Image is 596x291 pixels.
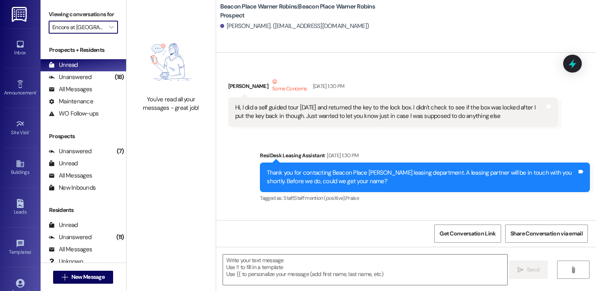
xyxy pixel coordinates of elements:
div: Thank you for contacting Beacon Place [PERSON_NAME] leasing department. A leasing partner will be... [267,169,577,186]
div: (11) [114,231,126,244]
div: Residents [41,206,126,214]
div: Unanswered [49,233,92,242]
div: Tagged as: [260,192,590,204]
span: Staff , [283,195,294,201]
button: Share Conversation via email [505,225,588,243]
a: Inbox [4,37,36,59]
button: New Message [53,271,113,284]
button: Get Conversation Link [434,225,501,243]
div: (7) [115,145,126,158]
i:  [62,274,68,280]
img: ResiDesk Logo [12,7,28,22]
span: • [36,89,37,94]
b: Beacon Place Warner Robins: Beacon Place Warner Robins Prospect [220,2,382,20]
div: (18) [113,71,126,83]
div: ResiDesk Leasing Assistant [260,151,590,163]
span: New Message [71,273,105,281]
div: Unread [49,159,78,168]
i:  [570,267,576,273]
div: Unread [49,61,78,69]
span: • [31,248,32,254]
div: Some Concerns [270,77,309,94]
div: You've read all your messages - great job! [135,95,207,113]
span: • [29,128,30,134]
a: Templates • [4,237,36,259]
div: [DATE] 1:30 PM [311,82,345,90]
span: Send [527,265,539,274]
input: All communities [52,21,105,34]
a: Buildings [4,157,36,179]
div: [DATE] 1:30 PM [325,151,358,160]
div: Maintenance [49,97,93,106]
span: Share Conversation via email [510,229,583,238]
img: empty-state [135,33,207,91]
div: All Messages [49,85,92,94]
a: Site Visit • [4,117,36,139]
div: Unread [49,221,78,229]
div: Hi, I did a self guided tour [DATE] and returned the key to the lock box. I didn't check to see i... [235,103,545,121]
button: Send [509,261,548,279]
i:  [109,24,114,30]
div: All Messages [49,171,92,180]
i:  [517,267,523,273]
span: Get Conversation Link [439,229,495,238]
a: Leads [4,197,36,218]
div: [PERSON_NAME]. ([EMAIL_ADDRESS][DOMAIN_NAME]) [220,22,369,30]
div: Unanswered [49,73,92,81]
div: Prospects [41,132,126,141]
div: New Inbounds [49,184,96,192]
div: All Messages [49,245,92,254]
span: Praise [345,195,359,201]
div: Prospects + Residents [41,46,126,54]
label: Viewing conversations for [49,8,118,21]
div: Unknown [49,257,83,266]
div: [PERSON_NAME] [228,77,558,97]
div: WO Follow-ups [49,109,99,118]
div: Unanswered [49,147,92,156]
span: Staff mention (positive) , [294,195,345,201]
